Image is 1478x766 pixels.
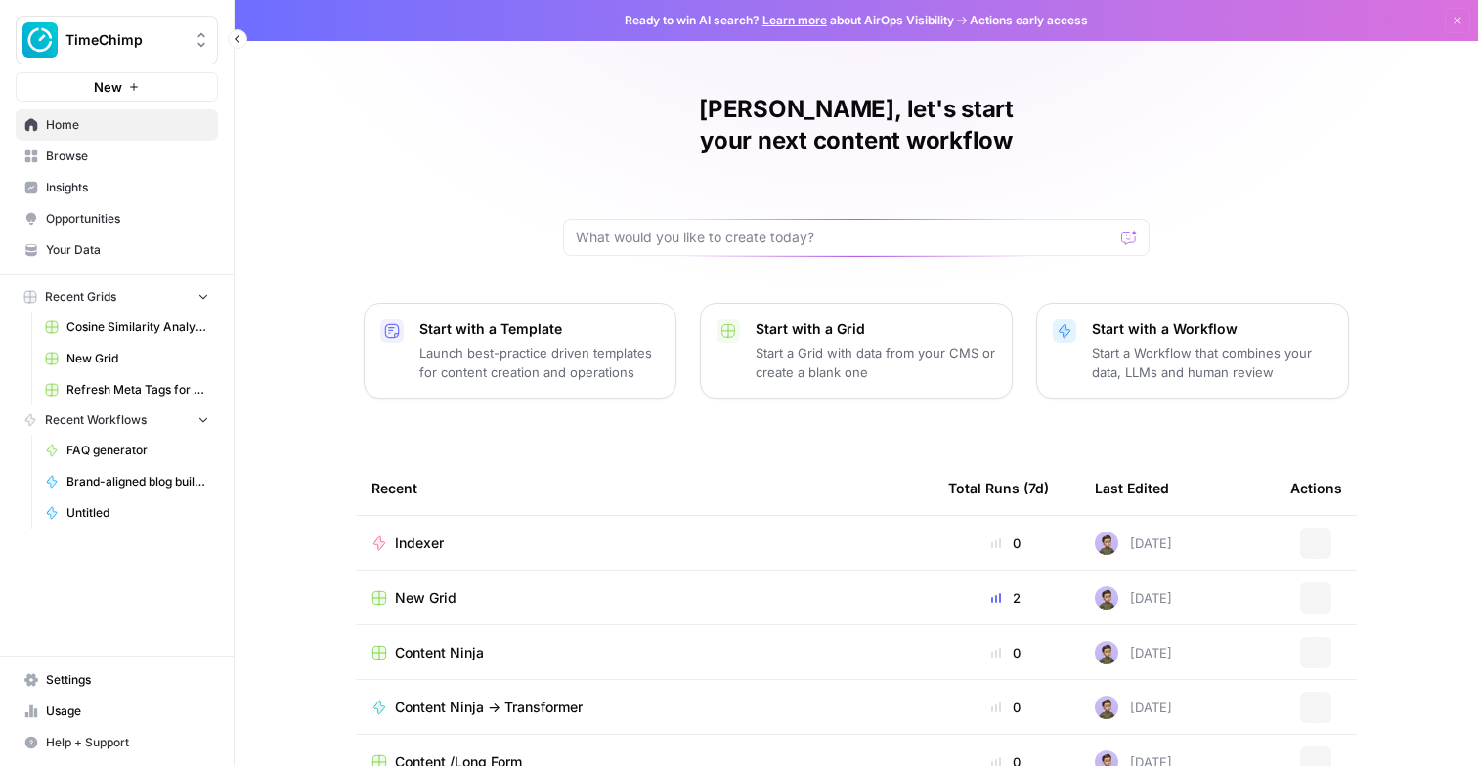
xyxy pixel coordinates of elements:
[66,319,209,336] span: Cosine Similarity Analysis
[46,671,209,689] span: Settings
[1095,696,1118,719] img: ruybxce7esr7yef6hou754u07ter
[16,282,218,312] button: Recent Grids
[625,12,954,29] span: Ready to win AI search? about AirOps Visibility
[395,533,444,553] span: Indexer
[395,698,583,717] span: Content Ninja → Transformer
[16,141,218,172] a: Browse
[66,381,209,399] span: Refresh Meta Tags for a Page
[700,303,1013,399] button: Start with a GridStart a Grid with data from your CMS or create a blank one
[16,234,218,266] a: Your Data
[364,303,676,399] button: Start with a TemplateLaunch best-practice driven templates for content creation and operations
[1095,532,1118,555] img: ruybxce7esr7yef6hou754u07ter
[16,72,218,102] button: New
[66,473,209,490] span: Brand-aligned blog builder
[395,643,484,662] span: Content Ninja
[371,698,917,717] a: Content Ninja → Transformer
[16,172,218,203] a: Insights
[65,30,184,50] span: TimeChimp
[1095,586,1172,610] div: [DATE]
[46,702,209,720] span: Usage
[16,16,218,64] button: Workspace: TimeChimp
[1036,303,1349,399] button: Start with a WorkflowStart a Workflow that combines your data, LLMs and human review
[1092,343,1332,382] p: Start a Workflow that combines your data, LLMs and human review
[948,643,1064,662] div: 0
[16,696,218,727] a: Usage
[948,533,1064,553] div: 0
[66,350,209,367] span: New Grid
[1095,641,1118,664] img: ruybxce7esr7yef6hou754u07ter
[36,435,218,466] a: FAQ generator
[371,588,917,608] a: New Grid
[371,643,917,662] a: Content Ninja
[1095,532,1172,555] div: [DATE]
[1290,461,1342,515] div: Actions
[419,343,660,382] p: Launch best-practice driven templates for content creation and operations
[46,734,209,751] span: Help + Support
[948,698,1064,717] div: 0
[16,405,218,435] button: Recent Workflows
[36,343,218,374] a: New Grid
[36,374,218,405] a: Refresh Meta Tags for a Page
[395,588,456,608] span: New Grid
[66,442,209,459] span: FAQ generator
[36,312,218,343] a: Cosine Similarity Analysis
[1095,696,1172,719] div: [DATE]
[46,241,209,259] span: Your Data
[970,12,1088,29] span: Actions early access
[45,411,147,429] span: Recent Workflows
[1092,319,1332,339] p: Start with a Workflow
[46,116,209,134] span: Home
[371,461,917,515] div: Recent
[36,497,218,529] a: Untitled
[46,179,209,196] span: Insights
[46,148,209,165] span: Browse
[36,466,218,497] a: Brand-aligned blog builder
[46,210,209,228] span: Opportunities
[948,588,1064,608] div: 2
[16,727,218,758] button: Help + Support
[22,22,58,58] img: TimeChimp Logo
[66,504,209,522] span: Untitled
[94,77,122,97] span: New
[16,109,218,141] a: Home
[1095,461,1169,515] div: Last Edited
[756,343,996,382] p: Start a Grid with data from your CMS or create a blank one
[576,228,1113,247] input: What would you like to create today?
[1095,586,1118,610] img: ruybxce7esr7yef6hou754u07ter
[45,288,116,306] span: Recent Grids
[1095,641,1172,664] div: [DATE]
[16,203,218,234] a: Opportunities
[563,94,1150,156] h1: [PERSON_NAME], let's start your next content workflow
[948,461,1049,515] div: Total Runs (7d)
[419,319,660,339] p: Start with a Template
[371,533,917,553] a: Indexer
[756,319,996,339] p: Start with a Grid
[762,13,827,27] a: Learn more
[16,664,218,696] a: Settings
